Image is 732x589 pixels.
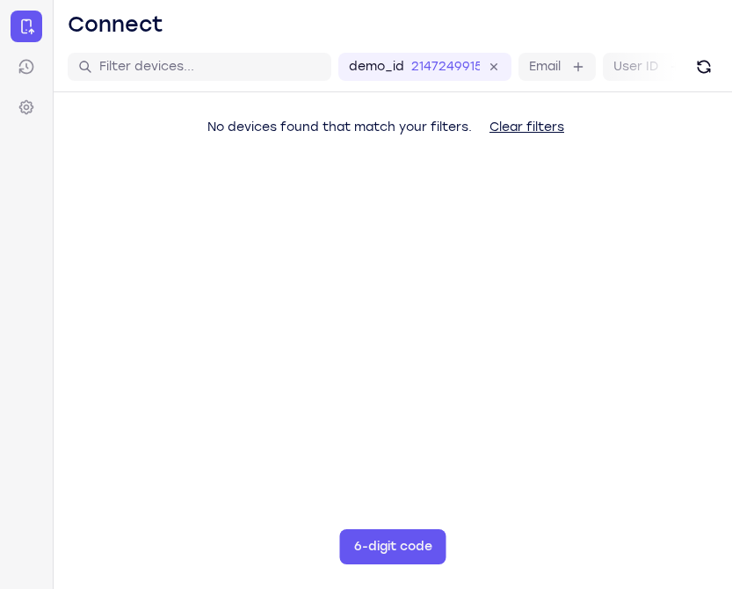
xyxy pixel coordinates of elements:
[529,58,561,76] label: Email
[613,58,658,76] label: User ID
[11,91,42,123] a: Settings
[11,11,42,42] a: Connect
[99,58,321,76] input: Filter devices...
[340,529,446,564] button: 6-digit code
[690,53,718,81] button: Refresh
[475,110,578,145] button: Clear filters
[207,120,472,135] span: No devices found that match your filters.
[11,51,42,83] a: Sessions
[349,58,404,76] label: demo_id
[68,11,163,39] h1: Connect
